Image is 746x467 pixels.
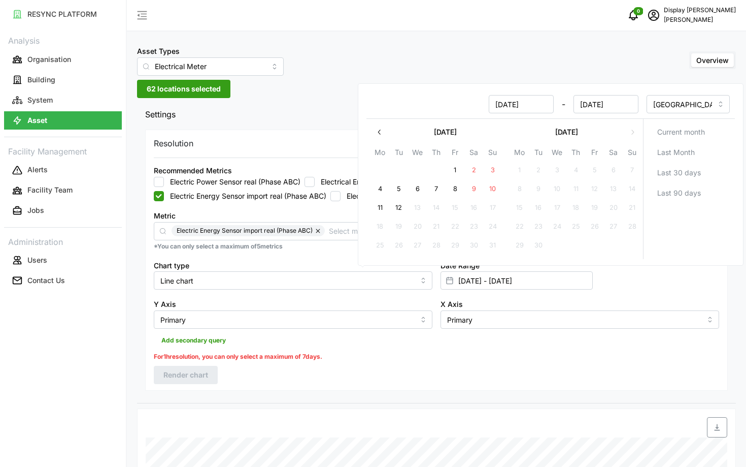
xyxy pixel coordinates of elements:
div: Recommended Metrics [154,165,232,176]
button: Add secondary query [154,333,233,348]
p: Display [PERSON_NAME] [664,6,736,15]
button: Last 30 days [648,164,731,182]
button: 62 locations selected [137,80,230,98]
input: Select metric [329,225,701,236]
div: Settings [137,127,736,403]
button: 6 September 2025 [604,161,623,179]
button: 10 September 2025 [548,180,566,198]
button: System [4,91,122,109]
span: Last 30 days [657,164,701,181]
button: 3 August 2025 [484,161,502,179]
span: Overview [696,56,729,65]
button: 19 August 2025 [390,217,408,236]
button: 29 September 2025 [511,236,529,255]
button: Alerts [4,161,122,179]
button: 22 August 2025 [446,217,464,236]
th: Sa [464,146,483,161]
a: Jobs [4,201,122,221]
th: Sa [604,146,623,161]
input: Select X axis [440,310,719,329]
label: Asset Types [137,46,180,57]
th: Mo [510,146,529,161]
button: 17 August 2025 [484,199,502,217]
a: Contact Us [4,270,122,291]
button: 5 September 2025 [586,161,604,179]
label: Electric Energy Sensor export real (Phase ABC) [341,191,503,201]
button: Asset [4,111,122,130]
div: Select date range [358,83,743,266]
button: Users [4,251,122,269]
button: 8 August 2025 [446,180,464,198]
button: 7 August 2025 [427,180,446,198]
button: 15 September 2025 [511,199,529,217]
button: 28 August 2025 [427,236,446,255]
button: 26 August 2025 [390,236,408,255]
button: 11 September 2025 [567,180,585,198]
button: 29 August 2025 [446,236,464,255]
label: Y Axis [154,299,176,310]
a: System [4,90,122,110]
p: Administration [4,234,122,248]
button: 16 September 2025 [529,199,548,217]
button: 21 August 2025 [427,217,446,236]
p: For 1h resolution, you can only select a maximum of 7 days. [154,352,322,362]
button: 12 September 2025 [586,180,604,198]
button: 8 September 2025 [511,180,529,198]
p: Building [27,75,55,85]
button: RESYNC PLATFORM [4,5,122,23]
button: 17 September 2025 [548,199,566,217]
label: Electric Energy Sensor import real (Phase ABC) [164,191,326,201]
button: Render chart [154,366,218,384]
th: Mo [370,146,389,161]
button: 25 August 2025 [371,236,389,255]
button: 21 September 2025 [623,199,641,217]
button: 31 August 2025 [484,236,502,255]
span: Last 90 days [657,184,701,202]
button: 20 August 2025 [409,217,427,236]
span: Add secondary query [161,333,226,348]
p: [PERSON_NAME] [664,15,736,25]
button: 14 August 2025 [427,199,446,217]
p: *You can only select a maximum of 5 metrics [154,242,719,251]
button: 5 August 2025 [390,180,408,198]
span: 62 locations selected [147,80,221,98]
label: Electrical Energy Usage Sensor absolute (Phase ABC) [315,177,499,187]
button: 2 September 2025 [529,161,548,179]
th: Tu [529,146,548,161]
button: Facility Team [4,181,122,200]
p: Asset [27,115,47,126]
button: 27 August 2025 [409,236,427,255]
button: 13 September 2025 [604,180,623,198]
button: 27 September 2025 [604,217,623,236]
button: schedule [643,5,664,25]
button: 1 September 2025 [511,161,529,179]
button: 18 August 2025 [371,217,389,236]
button: notifications [623,5,643,25]
th: We [408,146,427,161]
p: Users [27,255,47,265]
button: 25 September 2025 [567,217,585,236]
th: Fr [446,146,464,161]
button: 13 August 2025 [409,199,427,217]
button: 23 August 2025 [465,217,483,236]
button: 28 September 2025 [623,217,641,236]
button: 1 August 2025 [446,161,464,179]
span: Current month [657,123,705,141]
button: [DATE] [389,123,502,141]
button: 6 August 2025 [409,180,427,198]
p: Analysis [4,33,122,47]
input: Select chart type [154,271,432,290]
button: 10 August 2025 [484,180,502,198]
p: Jobs [27,205,44,215]
input: Select Y axis [154,310,432,329]
button: 26 September 2025 [586,217,604,236]
a: RESYNC PLATFORM [4,4,122,24]
th: Th [427,146,446,161]
th: Fr [585,146,604,161]
th: Th [566,146,585,161]
button: 20 September 2025 [604,199,623,217]
div: - [371,95,638,113]
button: 11 August 2025 [371,199,389,217]
label: X Axis [440,299,463,310]
p: Organisation [27,54,71,65]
